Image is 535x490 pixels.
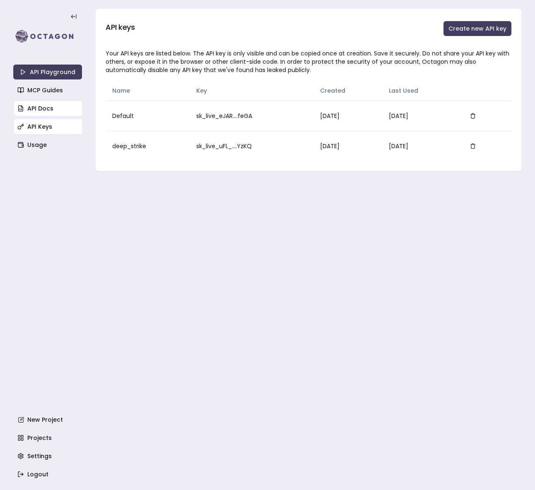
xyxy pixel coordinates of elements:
[14,467,83,482] a: Logout
[190,101,313,131] td: sk_live_eJAR....feGA
[190,131,313,161] td: sk_live_uFL_....YzKQ
[382,101,458,131] td: [DATE]
[13,28,82,45] img: logo-rect-yK7x_WSZ.svg
[313,101,382,131] td: [DATE]
[106,101,190,131] td: Default
[106,131,190,161] td: deep_strike
[13,65,82,79] a: API Playground
[382,81,458,101] th: Last Used
[14,430,83,445] a: Projects
[106,49,511,74] div: Your API keys are listed below. The API key is only visible and can be copied once at creation. S...
[14,101,83,116] a: API Docs
[106,22,135,33] h3: API keys
[190,81,313,101] th: Key
[14,137,83,152] a: Usage
[382,131,458,161] td: [DATE]
[106,81,190,101] th: Name
[313,131,382,161] td: [DATE]
[14,412,83,427] a: New Project
[14,83,83,98] a: MCP Guides
[14,449,83,464] a: Settings
[443,21,511,36] button: Create new API key
[14,119,83,134] a: API Keys
[313,81,382,101] th: Created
